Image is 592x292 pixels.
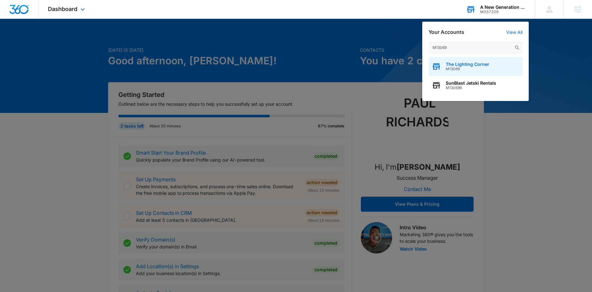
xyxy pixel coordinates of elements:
[428,41,522,54] input: Search Accounts
[446,67,489,71] span: M13069
[446,62,489,67] span: The Lighting Corner
[428,76,522,95] button: SunBlast Jetski RentalsM130696
[428,29,464,35] h2: Your Accounts
[506,29,522,35] a: View All
[446,81,496,86] span: SunBlast Jetski Rentals
[480,5,526,10] div: account name
[48,6,77,12] span: Dashboard
[446,86,496,90] span: M130696
[428,57,522,76] button: The Lighting CornerM13069
[480,10,526,14] div: account id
